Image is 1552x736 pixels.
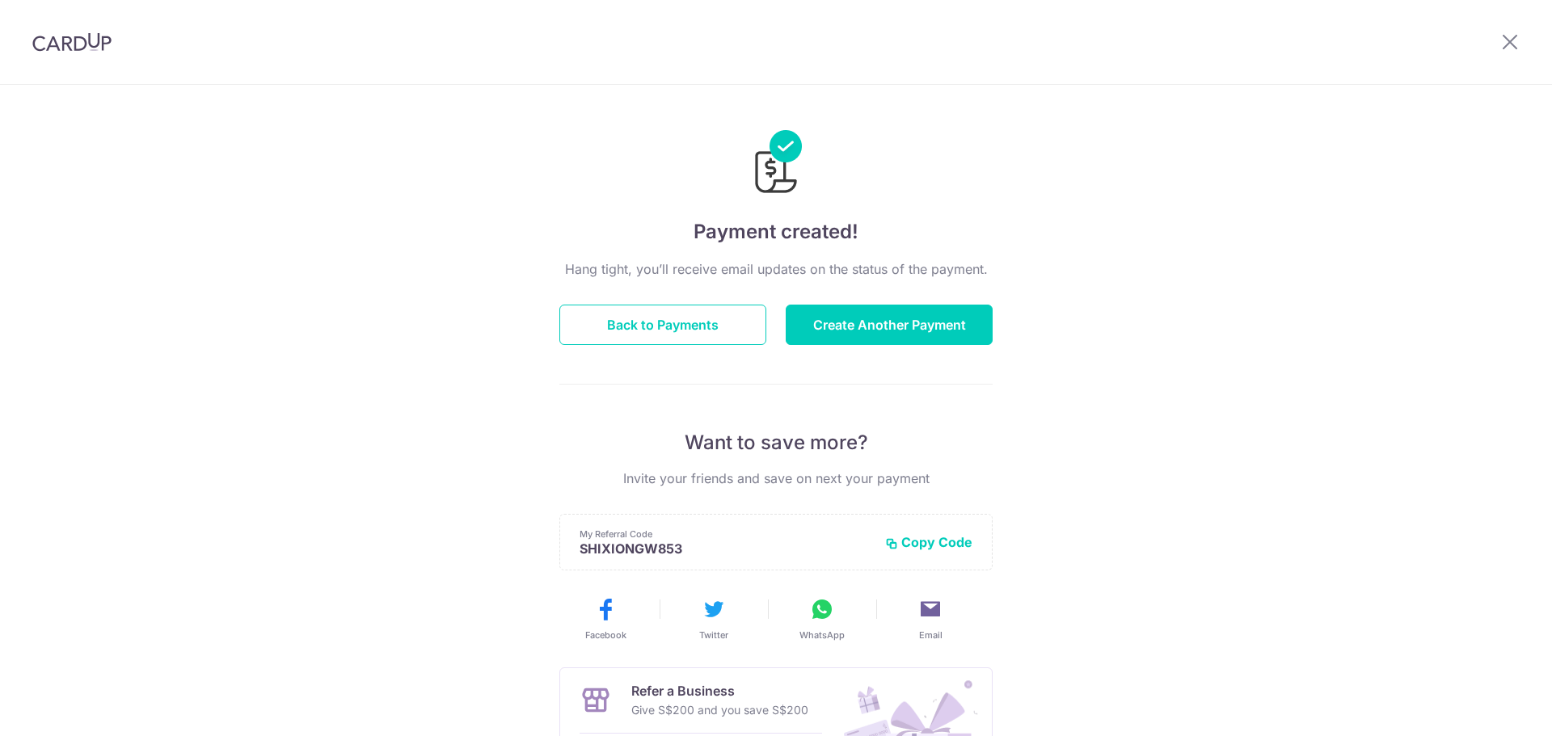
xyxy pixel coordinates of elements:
[919,629,943,641] span: Email
[699,629,728,641] span: Twitter
[559,305,766,345] button: Back to Payments
[883,596,978,641] button: Email
[750,130,802,198] img: Payments
[786,305,993,345] button: Create Another Payment
[580,528,872,540] p: My Referral Code
[32,32,112,52] img: CardUp
[585,629,626,641] span: Facebook
[558,596,653,641] button: Facebook
[559,259,993,279] p: Hang tight, you’ll receive email updates on the status of the payment.
[631,700,808,720] p: Give S$200 and you save S$200
[559,469,993,488] p: Invite your friends and save on next your payment
[559,217,993,246] h4: Payment created!
[799,629,845,641] span: WhatsApp
[774,596,870,641] button: WhatsApp
[885,534,972,550] button: Copy Code
[580,540,872,557] p: SHIXIONGW853
[559,430,993,456] p: Want to save more?
[631,681,808,700] p: Refer a Business
[666,596,761,641] button: Twitter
